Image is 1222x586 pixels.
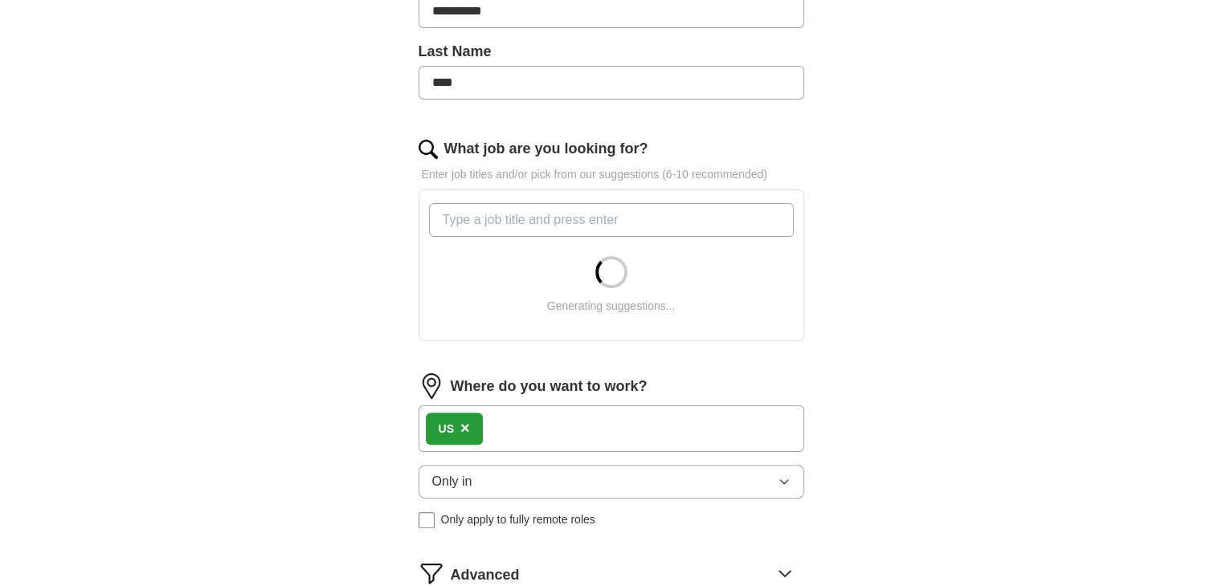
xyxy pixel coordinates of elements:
[419,560,444,586] img: filter
[419,41,804,63] label: Last Name
[419,512,435,528] input: Only apply to fully remote roles
[419,373,444,399] img: location.png
[460,419,470,437] span: ×
[547,298,676,315] div: Generating suggestions...
[441,511,595,528] span: Only apply to fully remote roles
[460,417,470,441] button: ×
[451,564,520,586] span: Advanced
[419,465,804,499] button: Only in
[419,166,804,183] p: Enter job titles and/or pick from our suggestions (6-10 recommended)
[419,140,438,159] img: search.png
[439,421,454,437] div: US
[444,138,648,160] label: What job are you looking for?
[451,376,648,397] label: Where do you want to work?
[432,472,472,491] span: Only in
[429,203,794,237] input: Type a job title and press enter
